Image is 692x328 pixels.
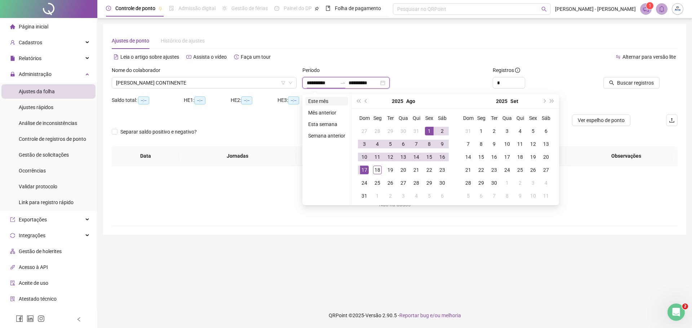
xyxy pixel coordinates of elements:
span: Alternar para versão lite [622,54,676,60]
td: 2025-08-31 [462,125,475,138]
th: Observações [580,146,672,166]
div: 22 [477,166,485,174]
span: Faça um tour [241,54,271,60]
div: 2 [490,127,498,135]
span: api [10,265,15,270]
td: 2025-09-06 [540,125,553,138]
td: 2025-09-30 [488,176,501,189]
div: 28 [373,127,382,135]
span: Buscar registros [617,79,654,87]
td: 2025-09-04 [410,189,423,202]
div: 8 [503,192,511,200]
div: 17 [360,166,369,174]
div: 9 [490,140,498,148]
td: 2025-09-26 [527,163,540,176]
th: Seg [475,112,488,125]
td: 2025-09-06 [436,189,449,202]
th: Qui [410,112,423,125]
div: 3 [503,127,511,135]
span: Cadastros [19,40,42,45]
td: 2025-08-10 [358,150,371,163]
span: Atestado técnico [19,296,57,302]
div: 15 [477,153,485,161]
div: 6 [399,140,408,148]
div: 26 [529,166,537,174]
div: 16 [490,153,498,161]
span: Integrações [19,233,45,238]
td: 2025-09-03 [397,189,410,202]
label: Nome do colaborador [112,66,165,74]
td: 2025-08-08 [423,138,436,150]
div: 3 [399,192,408,200]
th: Sáb [540,112,553,125]
div: 6 [438,192,447,200]
span: youtube [186,54,191,59]
td: 2025-07-27 [358,125,371,138]
td: 2025-09-01 [475,125,488,138]
div: 21 [464,166,473,174]
span: Reportar bug e/ou melhoria [399,313,461,318]
td: 2025-10-06 [475,189,488,202]
li: Semana anterior [305,131,348,140]
div: 27 [542,166,550,174]
td: 2025-10-03 [527,176,540,189]
td: 2025-08-25 [371,176,384,189]
span: Ocorrências [19,168,46,174]
div: 3 [529,179,537,187]
span: swap [616,54,621,59]
span: Histórico de ajustes [161,38,205,44]
th: Jornadas [179,146,296,166]
div: 6 [542,127,550,135]
div: Não há dados [120,201,669,208]
span: Ajustes rápidos [19,104,53,110]
label: Período [302,66,324,74]
td: 2025-08-28 [410,176,423,189]
td: 2025-09-08 [475,138,488,150]
td: 2025-09-28 [462,176,475,189]
div: 28 [464,179,473,187]
td: 2025-09-10 [501,138,514,150]
td: 2025-08-06 [397,138,410,150]
div: 29 [425,179,434,187]
div: 31 [464,127,473,135]
button: next-year [540,94,548,108]
td: 2025-08-04 [371,138,384,150]
span: swap-right [340,80,346,86]
div: 4 [542,179,550,187]
span: Relatórios [19,55,41,61]
div: 29 [386,127,395,135]
td: 2025-09-05 [423,189,436,202]
td: 2025-08-15 [423,150,436,163]
span: Aceite de uso [19,280,48,286]
td: 2025-08-27 [397,176,410,189]
li: Esta semana [305,120,348,129]
td: 2025-08-18 [371,163,384,176]
td: 2025-09-12 [527,138,540,150]
span: Separar saldo positivo e negativo? [117,128,200,136]
div: 2 [386,192,395,200]
td: 2025-09-15 [475,150,488,163]
span: --:-- [194,96,205,104]
th: Seg [371,112,384,125]
span: Registros [493,66,520,74]
div: 6 [477,192,485,200]
footer: QRPoint © 2025 - 2.90.5 - [97,303,692,328]
th: Ter [488,112,501,125]
td: 2025-09-22 [475,163,488,176]
td: 2025-09-25 [514,163,527,176]
td: 2025-09-09 [488,138,501,150]
th: Qua [397,112,410,125]
div: HE 1: [184,96,231,104]
div: 1 [373,192,382,200]
span: audit [10,280,15,286]
span: pushpin [315,6,319,11]
div: 2 [516,179,524,187]
span: Controle de registros de ponto [19,136,86,142]
li: Mês anterior [305,108,348,117]
td: 2025-07-29 [384,125,397,138]
span: Folha de pagamento [335,5,381,11]
span: Assista o vídeo [193,54,227,60]
span: [PERSON_NAME] - [PERSON_NAME] [555,5,636,13]
td: 2025-10-01 [501,176,514,189]
td: 2025-08-26 [384,176,397,189]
